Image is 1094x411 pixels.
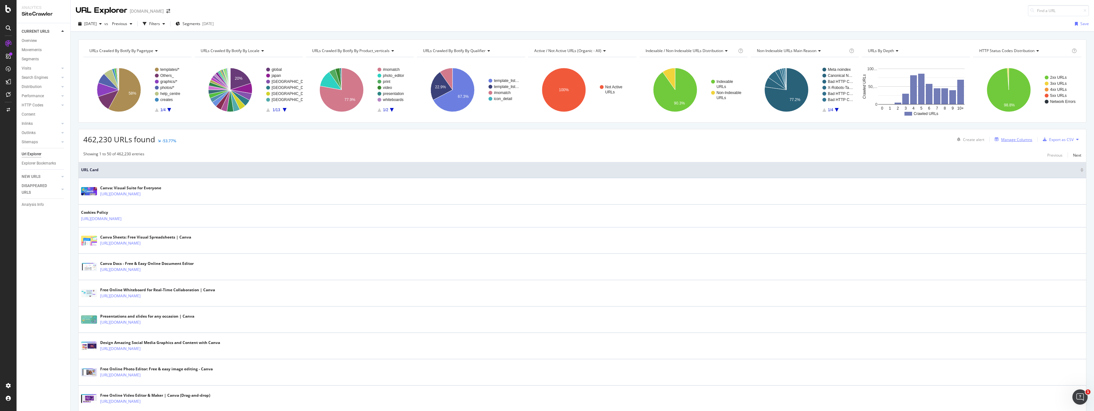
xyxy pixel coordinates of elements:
text: 2xx URLs [1050,75,1067,80]
a: Url Explorer [22,151,66,158]
text: creates [160,98,173,102]
button: Filters [140,19,168,29]
div: SiteCrawler [22,10,65,18]
div: A chart. [973,62,1081,118]
text: 1/2 [383,108,388,112]
h4: URLs by Depth [867,46,964,56]
span: HTTP Status Codes Distribution [979,48,1035,53]
text: #nomatch [383,67,400,72]
a: [URL][DOMAIN_NAME] [100,293,141,299]
button: Create alert [954,134,984,145]
div: -53.77% [162,138,176,144]
svg: A chart. [195,62,303,118]
div: A chart. [83,62,191,118]
text: Network Errors [1050,99,1076,104]
a: [URL][DOMAIN_NAME] [100,372,141,378]
text: 1 [889,106,891,111]
span: URLs by Depth [868,48,894,53]
a: Search Engines [22,74,59,81]
text: URLs [605,90,615,94]
text: 1/4 [160,108,166,112]
text: 58% [128,91,136,96]
a: [URL][DOMAIN_NAME] [100,346,141,352]
div: Outlinks [22,130,36,136]
div: Free Online Photo Editor: Free & easy image editing - Canva [100,366,213,372]
div: DISAPPEARED URLS [22,183,54,196]
img: main image [81,263,97,271]
div: Manage Columns [1001,137,1032,142]
div: Previous [1047,152,1063,158]
a: Segments [22,56,66,63]
div: Segments [22,56,39,63]
h4: Active / Not Active URLs [533,46,631,56]
text: 100… [867,67,877,71]
img: main image [81,394,97,403]
text: presentation [383,91,404,96]
img: main image [81,368,97,376]
svg: A chart. [528,62,636,118]
div: Create alert [963,137,984,142]
svg: A chart. [862,62,970,118]
text: template_list… [494,78,519,83]
text: 90.3% [674,101,685,105]
div: Canva Sheets: Free Visual Spreadsheets | Canva [100,234,191,240]
div: Movements [22,47,42,53]
div: Content [22,111,35,118]
div: Search Engines [22,74,48,81]
iframe: Intercom live chat [1072,389,1088,405]
div: Sitemaps [22,139,38,145]
a: Visits [22,65,59,72]
div: Save [1080,21,1089,26]
text: 77.2% [789,98,800,102]
a: Explorer Bookmarks [22,160,66,167]
a: [URL][DOMAIN_NAME] [100,398,141,405]
div: Design Amazing Social Media Graphics and Content with Canva [100,340,220,346]
text: 22.9% [435,85,446,89]
button: Export as CSV [1040,134,1074,145]
h4: URLs Crawled By Botify By locale [199,46,297,56]
text: 0 [876,102,878,107]
div: Analytics [22,5,65,10]
text: photos/* [160,85,174,90]
img: main image [81,236,97,246]
text: Indexable [717,79,733,84]
div: Cookies Policy [81,210,149,215]
text: Bad HTTP C… [828,91,853,96]
text: [GEOGRAPHIC_DATA] [272,79,311,84]
text: Bad HTTP C… [828,98,853,102]
div: Export as CSV [1049,137,1074,142]
img: main image [81,315,97,324]
text: 20% [235,76,242,81]
span: vs [104,21,109,26]
text: icon_detail [494,97,512,101]
a: [URL][DOMAIN_NAME] [81,216,121,222]
div: Showing 1 to 50 of 462,230 entries [83,151,144,159]
div: arrow-right-arrow-left [166,9,170,13]
text: photo_editor [383,73,404,78]
a: Content [22,111,66,118]
text: 9 [952,106,954,111]
a: DISAPPEARED URLS [22,183,59,196]
h4: URLs Crawled By Botify By pagetype [88,46,186,56]
text: 5 [920,106,923,111]
a: [URL][DOMAIN_NAME] [100,266,141,273]
h4: Non-Indexable URLs Main Reason [756,46,848,56]
text: Meta noindex [828,67,851,72]
div: URL Explorer [76,5,127,16]
div: Free Online Whiteboard for Real-Time Collaboration | Canva [100,287,215,293]
text: help_centre [160,91,180,96]
text: templates/* [160,67,179,72]
div: Presentations and slides for any occasion | Canva [100,313,194,319]
div: A chart. [417,62,525,118]
div: Canva: Visual Suite for Everyone [100,185,168,191]
text: whiteboards [383,98,404,102]
h4: Indexable / Non-Indexable URLs Distribution [644,46,737,56]
text: 3xx URLs [1050,81,1067,86]
div: Free Online Video Editor & Maker | Canva (Drag-and-drop) [100,393,210,398]
svg: A chart. [306,62,414,118]
div: Filters [149,21,160,26]
button: [DATE] [76,19,104,29]
text: 1/13 [273,108,280,112]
